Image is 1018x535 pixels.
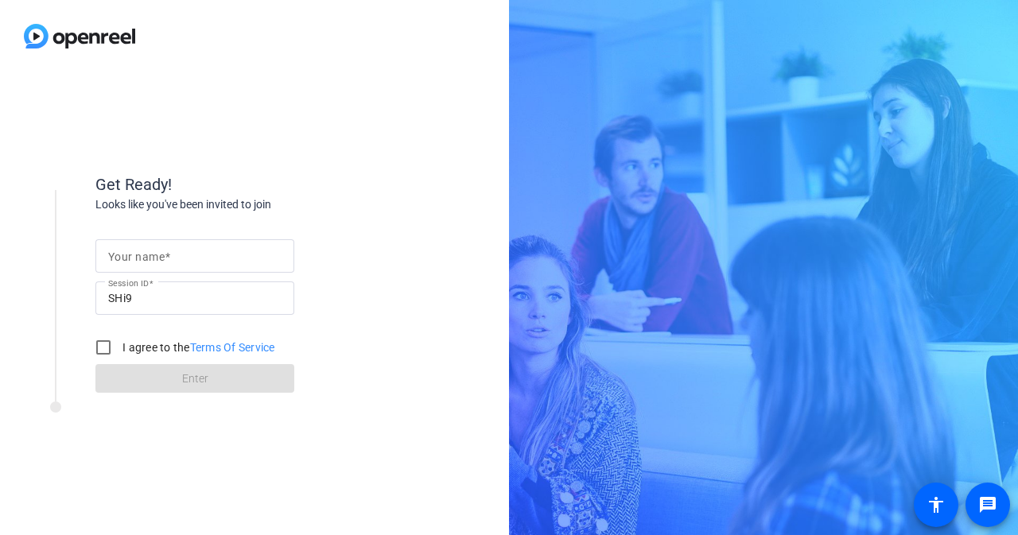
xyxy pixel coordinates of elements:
label: I agree to the [119,339,275,355]
mat-label: Your name [108,250,165,263]
div: Get Ready! [95,173,414,196]
mat-label: Session ID [108,278,149,288]
mat-icon: message [978,495,997,514]
a: Terms Of Service [190,341,275,354]
mat-icon: accessibility [927,495,946,514]
div: Looks like you've been invited to join [95,196,414,213]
